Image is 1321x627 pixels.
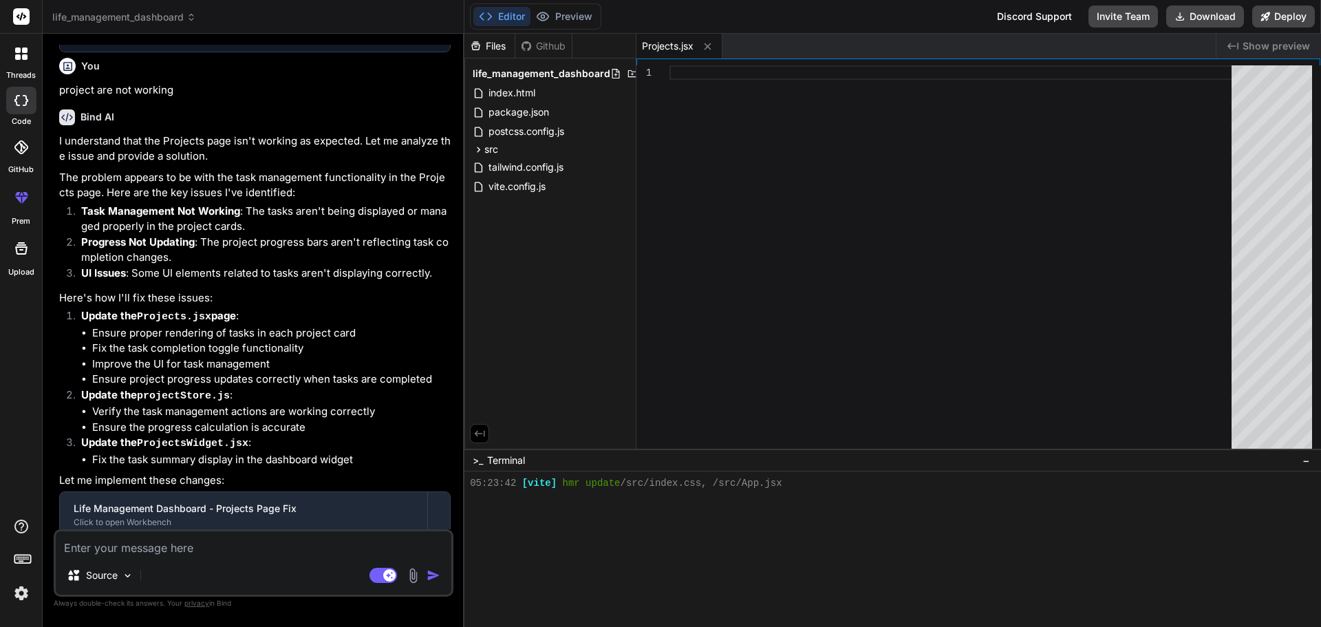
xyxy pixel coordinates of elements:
[59,290,451,306] p: Here's how I'll fix these issues:
[74,502,414,516] div: Life Management Dashboard - Projects Page Fix
[81,204,240,217] strong: Task Management Not Working
[92,372,451,387] li: Ensure project progress updates correctly when tasks are completed
[59,83,451,98] p: project are not working
[642,39,694,53] span: Projects.jsx
[92,420,451,436] li: Ensure the progress calculation is accurate
[473,7,530,26] button: Editor
[473,67,610,81] span: life_management_dashboard
[470,477,516,490] span: 05:23:42
[1300,449,1313,471] button: −
[1243,39,1310,53] span: Show preview
[522,477,557,490] span: [vite]
[81,435,451,452] p: :
[427,568,440,582] img: icon
[60,492,427,538] button: Life Management Dashboard - Projects Page FixClick to open Workbench
[10,582,33,605] img: settings
[81,266,126,279] strong: UI Issues
[92,357,451,372] li: Improve the UI for task management
[137,311,211,323] code: Projects.jsx
[1088,6,1158,28] button: Invite Team
[636,65,652,80] div: 1
[487,159,565,176] span: tailwind.config.js
[487,123,566,140] span: postcss.config.js
[487,104,550,120] span: package.json
[530,7,598,26] button: Preview
[1166,6,1244,28] button: Download
[81,235,195,248] strong: Progress Not Updating
[59,473,451,489] p: Let me implement these changes:
[81,59,100,73] h6: You
[487,85,537,101] span: index.html
[81,308,451,326] p: :
[92,404,451,420] li: Verify the task management actions are working correctly
[487,454,525,467] span: Terminal
[59,170,451,201] p: The problem appears to be with the task management functionality in the Projects page. Here are t...
[81,387,451,405] p: :
[74,517,414,528] div: Click to open Workbench
[1302,454,1310,467] span: −
[92,326,451,341] li: Ensure proper rendering of tasks in each project card
[184,599,209,607] span: privacy
[81,436,248,449] strong: Update the
[989,6,1080,28] div: Discord Support
[405,568,421,584] img: attachment
[52,10,196,24] span: life_management_dashboard
[6,70,36,81] label: threads
[8,266,34,278] label: Upload
[137,390,230,402] code: projectStore.js
[81,388,230,401] strong: Update the
[8,164,34,176] label: GitHub
[92,452,451,468] li: Fix the task summary display in the dashboard widget
[484,142,498,156] span: src
[86,568,118,582] p: Source
[92,341,451,357] li: Fix the task completion toggle functionality
[12,116,31,127] label: code
[70,235,451,266] li: : The project progress bars aren't reflecting task completion changes.
[515,39,572,53] div: Github
[122,570,133,582] img: Pick Models
[54,597,453,610] p: Always double-check its answers. Your in Bind
[70,266,451,285] li: : Some UI elements related to tasks aren't displaying correctly.
[80,110,114,124] h6: Bind AI
[12,215,30,227] label: prem
[1252,6,1315,28] button: Deploy
[81,309,236,322] strong: Update the page
[137,438,248,449] code: ProjectsWidget.jsx
[621,477,782,490] span: /src/index.css, /src/App.jsx
[563,477,621,490] span: hmr update
[464,39,515,53] div: Files
[70,204,451,235] li: : The tasks aren't being displayed or managed properly in the project cards.
[59,134,451,164] p: I understand that the Projects page isn't working as expected. Let me analyze the issue and provi...
[473,454,483,467] span: >_
[487,178,547,195] span: vite.config.js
